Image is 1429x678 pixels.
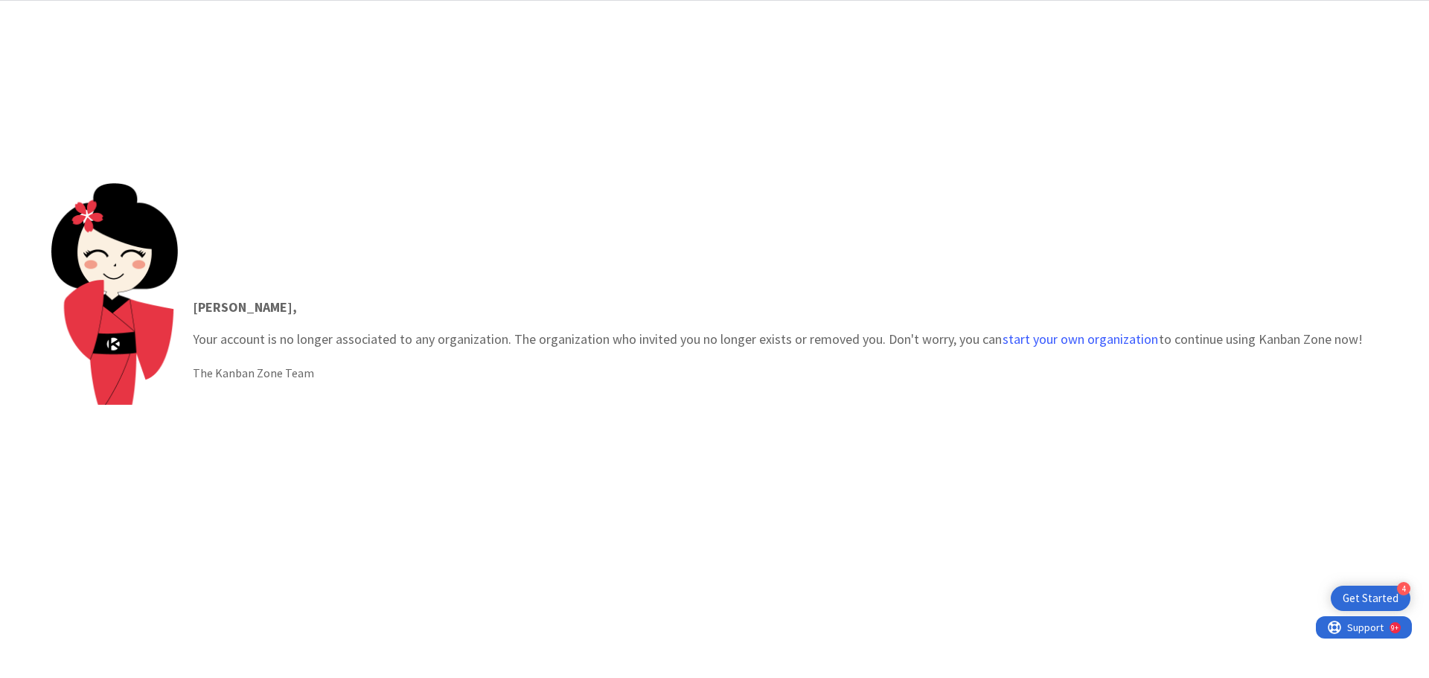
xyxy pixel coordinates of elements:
div: Get Started [1343,591,1398,606]
p: Your account is no longer associated to any organization. The organization who invited you no lon... [193,297,1363,349]
span: Support [31,2,68,20]
div: 4 [1397,582,1410,595]
div: Open Get Started checklist, remaining modules: 4 [1331,586,1410,611]
div: 9+ [75,6,83,18]
button: start your own organization [1002,332,1159,347]
div: The Kanban Zone Team [193,364,1363,382]
strong: [PERSON_NAME] , [193,298,297,316]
